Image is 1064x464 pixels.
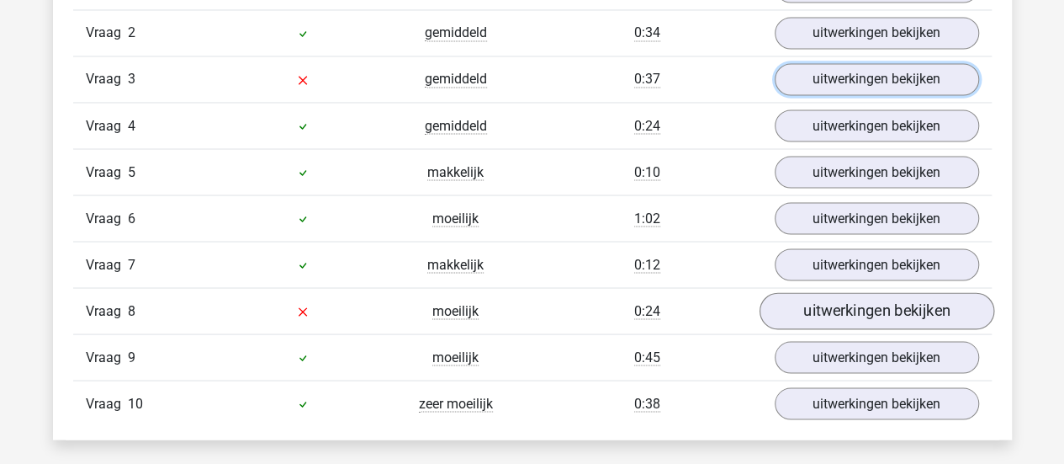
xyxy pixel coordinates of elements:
span: makkelijk [427,163,484,180]
span: Vraag [86,301,128,321]
span: 10 [128,395,143,411]
span: Vraag [86,393,128,413]
a: uitwerkingen bekijken [775,63,979,95]
span: Vraag [86,254,128,275]
a: uitwerkingen bekijken [775,109,979,141]
a: uitwerkingen bekijken [759,292,993,329]
span: Vraag [86,69,128,89]
span: 0:45 [634,349,660,365]
span: 0:10 [634,163,660,180]
span: 0:24 [634,117,660,134]
span: 2 [128,24,135,40]
span: 9 [128,349,135,365]
span: zeer moeilijk [419,395,493,412]
a: uitwerkingen bekijken [775,387,979,419]
span: gemiddeld [425,117,487,134]
a: uitwerkingen bekijken [775,248,979,280]
span: 0:38 [634,395,660,412]
span: Vraag [86,23,128,43]
span: 4 [128,117,135,133]
span: 7 [128,256,135,272]
span: makkelijk [427,256,484,273]
span: Vraag [86,208,128,228]
a: uitwerkingen bekijken [775,341,979,373]
a: uitwerkingen bekijken [775,202,979,234]
span: gemiddeld [425,24,487,41]
a: uitwerkingen bekijken [775,156,979,188]
a: uitwerkingen bekijken [775,17,979,49]
span: 0:24 [634,302,660,319]
span: 0:37 [634,71,660,88]
span: 0:34 [634,24,660,41]
span: moeilijk [432,210,479,227]
span: Vraag [86,347,128,367]
span: 1:02 [634,210,660,227]
span: Vraag [86,162,128,182]
span: 5 [128,163,135,179]
span: 8 [128,302,135,318]
span: moeilijk [432,349,479,365]
span: Vraag [86,115,128,136]
span: moeilijk [432,302,479,319]
span: 6 [128,210,135,226]
span: 0:12 [634,256,660,273]
span: 3 [128,71,135,87]
span: gemiddeld [425,71,487,88]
